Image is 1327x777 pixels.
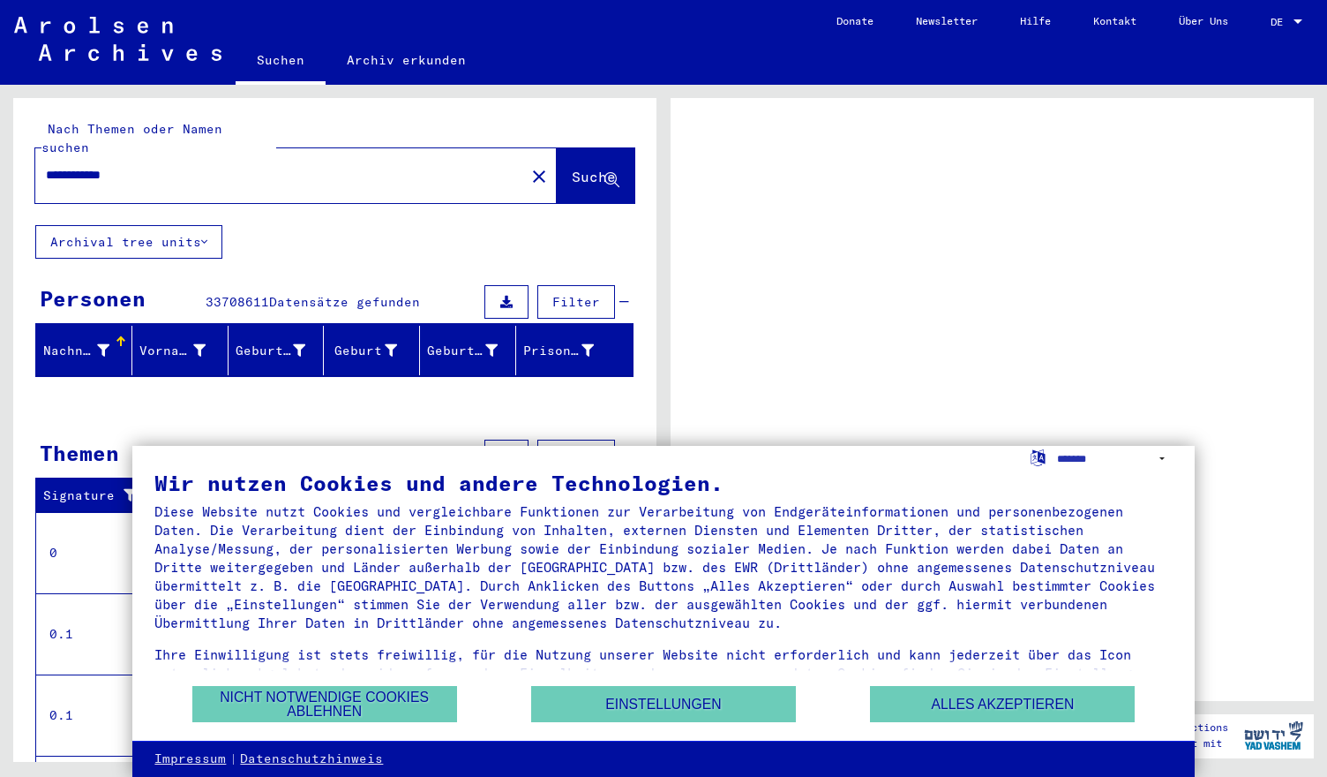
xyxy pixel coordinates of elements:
[236,336,328,365] div: Geburtsname
[36,593,158,675] td: 0.1
[523,336,616,365] div: Prisoner #
[516,326,633,375] mat-header-cell: Prisoner #
[557,148,634,203] button: Suche
[43,482,161,510] div: Signature
[36,326,132,375] mat-header-cell: Nachname
[324,326,420,375] mat-header-cell: Geburt‏
[427,342,498,360] div: Geburtsdatum
[43,336,131,365] div: Nachname
[192,686,457,722] button: Nicht notwendige Cookies ablehnen
[521,158,557,193] button: Clear
[154,645,1172,701] div: Ihre Einwilligung ist stets freiwillig, für die Nutzung unserer Website nicht erforderlich und ka...
[240,751,383,768] a: Datenschutzhinweis
[206,294,269,310] span: 33708611
[139,336,228,365] div: Vorname
[1271,16,1290,28] span: DE
[572,168,616,185] span: Suche
[552,294,600,310] span: Filter
[154,751,226,768] a: Impressum
[40,283,146,314] div: Personen
[523,342,594,360] div: Prisoner #
[1057,446,1173,471] select: Sprache auswählen
[35,225,222,259] button: Archival tree units
[14,17,221,61] img: Arolsen_neg.svg
[1029,449,1047,465] label: Sprache auswählen
[40,437,119,469] div: Themen
[870,686,1135,722] button: Alles akzeptieren
[139,342,206,360] div: Vorname
[1241,713,1307,758] img: yv_logo.png
[531,686,796,722] button: Einstellungen
[132,326,229,375] mat-header-cell: Vorname
[43,342,109,360] div: Nachname
[36,675,158,756] td: 0.1
[41,121,222,155] mat-label: Nach Themen oder Namen suchen
[427,336,520,365] div: Geburtsdatum
[154,502,1172,632] div: Diese Website nutzt Cookies und vergleichbare Funktionen zur Verarbeitung von Endgeräteinformatio...
[154,472,1172,494] div: Wir nutzen Cookies und andere Technologien.
[269,294,420,310] span: Datensätze gefunden
[326,39,487,81] a: Archiv erkunden
[537,285,615,319] button: Filter
[236,39,326,85] a: Suchen
[537,440,615,473] button: Filter
[420,326,516,375] mat-header-cell: Geburtsdatum
[36,512,158,593] td: 0
[529,166,550,187] mat-icon: close
[236,342,306,360] div: Geburtsname
[331,336,419,365] div: Geburt‏
[229,326,325,375] mat-header-cell: Geburtsname
[331,342,397,360] div: Geburt‏
[43,487,144,505] div: Signature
